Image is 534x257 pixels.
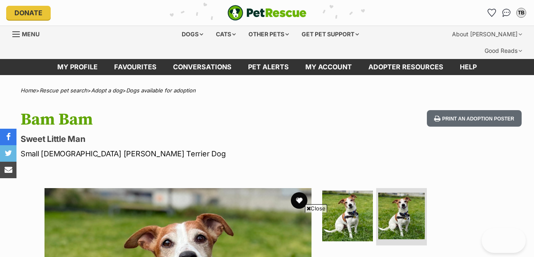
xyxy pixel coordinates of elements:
[210,26,241,42] div: Cats
[227,5,307,21] a: PetRescue
[482,228,526,253] iframe: Help Scout Beacon - Open
[360,59,452,75] a: Adopter resources
[427,110,522,127] button: Print an adoption poster
[305,204,327,212] span: Close
[452,59,485,75] a: Help
[502,9,511,17] img: chat-41dd97257d64d25036548639549fe6c8038ab92f7586957e7f3b1b290dea8141.svg
[126,87,196,94] a: Dogs available for adoption
[165,59,240,75] a: conversations
[322,191,373,241] img: Photo of Bam Bam
[6,6,51,20] a: Donate
[446,26,528,42] div: About [PERSON_NAME]
[91,87,122,94] a: Adopt a dog
[240,59,297,75] a: Pet alerts
[378,193,425,239] img: Photo of Bam Bam
[40,87,87,94] a: Rescue pet search
[517,9,525,17] div: TB
[485,6,498,19] a: Favourites
[297,59,360,75] a: My account
[21,110,326,129] h1: Bam Bam
[49,59,106,75] a: My profile
[479,42,528,59] div: Good Reads
[176,26,209,42] div: Dogs
[243,26,295,42] div: Other pets
[21,133,326,145] p: Sweet Little Man
[12,26,45,41] a: Menu
[296,26,365,42] div: Get pet support
[485,6,528,19] ul: Account quick links
[106,59,165,75] a: Favourites
[227,5,307,21] img: logo-e224e6f780fb5917bec1dbf3a21bbac754714ae5b6737aabdf751b685950b380.svg
[117,216,417,253] iframe: Advertisement
[22,31,40,38] span: Menu
[21,148,326,159] p: Small [DEMOGRAPHIC_DATA] [PERSON_NAME] Terrier Dog
[500,6,513,19] a: Conversations
[21,87,36,94] a: Home
[291,192,307,209] button: favourite
[515,6,528,19] button: My account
